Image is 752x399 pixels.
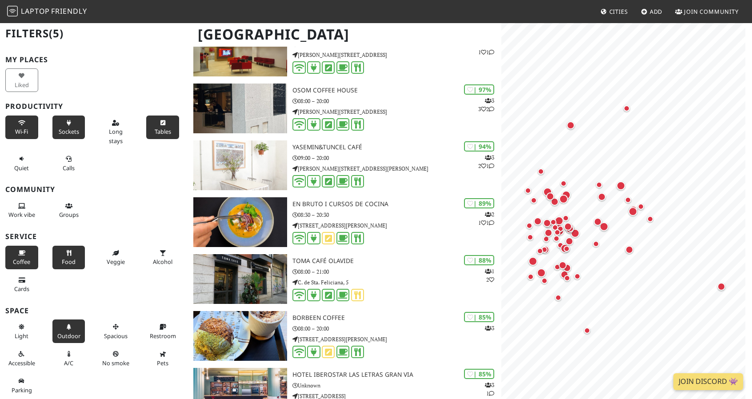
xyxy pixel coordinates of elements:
div: Map marker [600,222,612,235]
span: Outdoor area [57,332,80,340]
div: Map marker [546,192,558,204]
div: Map marker [528,257,541,269]
div: Map marker [624,105,634,116]
div: Map marker [638,203,648,214]
div: Map marker [584,327,595,338]
span: Power sockets [59,128,79,136]
img: LaptopFriendly [7,6,18,16]
a: Toma Café Olavide | 88% 12 Toma Café Olavide 08:00 – 21:00 C. de Sta. Feliciana, 5 [188,254,501,304]
div: Map marker [574,273,585,284]
p: 3 3 2 [478,96,494,113]
span: Long stays [109,128,123,144]
h3: Productivity [5,102,183,111]
span: Video/audio calls [63,164,75,172]
img: Borbeen Coffee [193,311,287,361]
div: Map marker [557,226,568,236]
div: Map marker [541,246,553,257]
div: Map marker [543,219,555,231]
button: Tables [146,116,179,139]
button: Cards [5,273,38,296]
div: Map marker [563,215,573,226]
div: Map marker [564,246,574,256]
div: Map marker [544,229,556,240]
div: Map marker [537,268,549,281]
h2: Filters [5,20,183,47]
div: Map marker [538,168,548,179]
span: Group tables [59,211,79,219]
div: | 97% [464,84,494,95]
span: Smoke free [102,359,129,367]
span: Natural light [15,332,28,340]
div: Map marker [625,246,637,257]
span: Stable Wi-Fi [15,128,28,136]
div: Map marker [594,218,605,229]
span: Spacious [104,332,128,340]
h3: EN BRUTO I CURSOS DE COCINA [292,200,501,208]
div: Map marker [553,235,564,246]
div: Map marker [551,198,562,209]
span: Coffee [13,258,30,266]
a: Cities [597,4,632,20]
button: No smoke [100,347,132,370]
span: Air conditioned [64,359,73,367]
span: Work-friendly tables [155,128,171,136]
button: Veggie [100,246,132,269]
div: Map marker [543,236,554,247]
div: | 94% [464,141,494,152]
div: Map marker [528,274,538,284]
span: (5) [49,26,64,40]
div: Map marker [560,180,571,191]
a: Borbeen Coffee | 85% 3 Borbeen Coffee 08:00 – 20:00 [STREET_ADDRESS][PERSON_NAME] [188,311,501,361]
div: Map marker [555,295,566,305]
p: Unknown [292,381,501,390]
h3: Borbeen Coffee [292,314,501,322]
span: Food [62,258,76,266]
button: Light [5,319,38,343]
div: Map marker [568,226,578,236]
h3: Toma Café Olavide [292,257,501,265]
div: Map marker [559,195,572,207]
h3: My Places [5,56,183,64]
p: 3 1 [485,381,494,398]
p: 1 2 [485,267,494,284]
button: Sockets [52,116,85,139]
div: | 89% [464,198,494,208]
p: [PERSON_NAME][STREET_ADDRESS][PERSON_NAME] [292,164,501,173]
h3: Hotel Iberostar Las Letras Gran Via [292,371,501,379]
p: 08:00 – 20:00 [292,97,501,105]
div: Map marker [543,188,556,200]
img: yasemin&tuncel café [193,140,287,190]
div: | 88% [464,255,494,265]
span: Add [650,8,663,16]
span: Pet friendly [157,359,168,367]
a: EN BRUTO I CURSOS DE COCINA | 89% 211 EN BRUTO I CURSOS DE COCINA 08:30 – 20:30 [STREET_ADDRESS][... [188,197,501,247]
div: Map marker [550,219,561,230]
div: | 85% [464,312,494,322]
a: yasemin&tuncel café | 94% 321 yasemin&tuncel café 09:00 – 20:00 [PERSON_NAME][STREET_ADDRESS][PER... [188,140,501,190]
div: Map marker [565,237,577,249]
div: Map marker [537,248,548,259]
div: Map marker [628,207,641,219]
p: 2 1 1 [478,210,494,227]
a: LaptopFriendly LaptopFriendly [7,4,87,20]
div: | 85% [464,369,494,379]
img: Toma Café Olavide [193,254,287,304]
button: Alcohol [146,246,179,269]
div: Map marker [625,197,636,207]
span: Restroom [150,332,176,340]
a: Join Community [672,4,742,20]
div: Map marker [567,121,578,133]
h3: yasemin&tuncel café [292,144,501,151]
p: [STREET_ADDRESS][PERSON_NAME] [292,335,501,343]
div: Map marker [541,278,552,288]
div: Map marker [560,244,573,256]
h3: Space [5,307,183,315]
a: Osom Coffee House | 97% 332 Osom Coffee House 08:00 – 20:00 [PERSON_NAME][STREET_ADDRESS] [188,84,501,133]
p: 3 2 1 [478,153,494,170]
div: Map marker [525,188,536,198]
div: Map marker [559,261,570,273]
button: Outdoor [52,319,85,343]
img: EN BRUTO I CURSOS DE COCINA [193,197,287,247]
div: Map marker [596,182,607,192]
h3: Community [5,185,183,194]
